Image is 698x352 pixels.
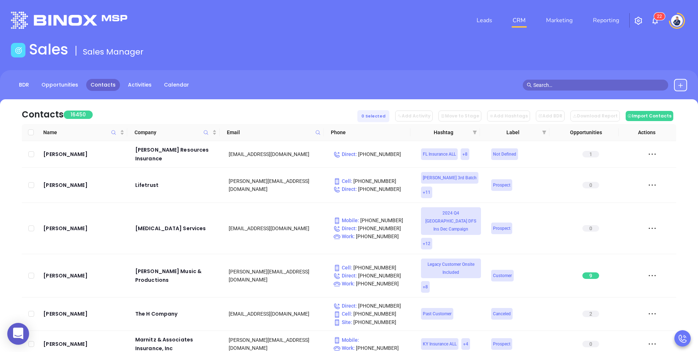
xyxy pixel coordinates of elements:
span: 1 [582,151,599,157]
div: [PERSON_NAME][EMAIL_ADDRESS][DOMAIN_NAME] [229,336,324,352]
a: Opportunities [37,79,83,91]
span: Work : [333,233,355,239]
span: [PERSON_NAME] 3rd Batch [423,174,477,182]
a: Calendar [160,79,193,91]
span: Prospect [493,340,510,348]
div: Contacts [22,108,64,121]
span: Legacy Customer Onsite Included [423,260,479,276]
p: [PHONE_NUMBER] [333,150,411,158]
p: [PHONE_NUMBER] [333,280,411,288]
span: Cell : [333,178,352,184]
span: Mobile : [333,337,359,343]
div: 0 Selected [357,110,389,122]
span: FL Insurance ALL [423,150,456,158]
a: [PERSON_NAME] [43,271,125,280]
a: [PERSON_NAME] Music & Productions [135,267,218,284]
p: [PHONE_NUMBER] [333,264,411,272]
div: [PERSON_NAME][EMAIL_ADDRESS][DOMAIN_NAME] [229,268,324,284]
span: 0 [582,182,599,188]
span: Cell : [333,311,352,317]
span: filter [473,130,477,135]
a: Activities [124,79,156,91]
span: 2024 Q4 [GEOGRAPHIC_DATA] DFS Ins Dec Campaign [423,209,479,233]
a: [PERSON_NAME] [43,309,125,318]
p: [PHONE_NUMBER] [333,310,411,318]
button: Add Activity [395,111,433,121]
span: Past Customer [423,310,452,318]
span: Not Defined [493,150,516,158]
img: logo [11,12,127,29]
a: [PERSON_NAME] [43,340,125,348]
th: Name [40,124,127,141]
span: filter [542,130,546,135]
span: + 4 [463,340,468,348]
span: Canceled [493,310,511,318]
span: Name [43,128,119,136]
a: [PERSON_NAME] [43,224,125,233]
button: Move to Stage [438,111,481,121]
a: [PERSON_NAME] Resources Insurance [135,145,218,163]
p: [PHONE_NUMBER] [333,224,411,232]
p: [PHONE_NUMBER] [333,272,411,280]
span: Direct : [333,151,357,157]
a: [MEDICAL_DATA] Services [135,224,218,233]
span: Email [227,128,312,136]
div: [EMAIL_ADDRESS][DOMAIN_NAME] [229,150,324,158]
span: 2 [659,14,662,19]
span: + 11 [423,188,430,196]
span: + 8 [423,283,428,291]
p: [PHONE_NUMBER] [333,302,411,310]
a: Marketing [543,13,575,28]
span: Hashtag [418,128,470,136]
span: Work : [333,345,355,351]
span: 0 [582,225,599,232]
button: Download Report [570,111,620,121]
p: [PHONE_NUMBER] [333,344,411,352]
a: Contacts [86,79,120,91]
div: [PERSON_NAME][EMAIL_ADDRESS][DOMAIN_NAME] [229,177,324,193]
span: KY Insurance ALL [423,340,457,348]
span: 9 [582,272,599,279]
span: Cell : [333,265,352,271]
a: Leads [474,13,495,28]
div: [EMAIL_ADDRESS][DOMAIN_NAME] [229,310,324,318]
sup: 22 [654,13,665,20]
span: Direct : [333,225,357,231]
input: Search… [533,81,664,89]
button: Import Contacts [626,111,673,121]
a: [PERSON_NAME] [43,181,125,189]
span: + 8 [462,150,468,158]
a: The H Company [135,309,218,318]
span: Direct : [333,303,357,309]
span: Mobile : [333,217,359,223]
div: [PERSON_NAME] [43,150,125,159]
span: 2 [582,311,599,317]
button: Add Hashtags [487,111,530,121]
span: Company [135,128,211,136]
span: 2 [657,14,659,19]
a: Lifetrust [135,181,218,189]
span: Prospect [493,181,510,189]
img: user [671,15,683,27]
th: Opportunities [549,124,619,141]
span: 16450 [64,111,93,119]
p: [PHONE_NUMBER] [333,318,411,326]
div: [EMAIL_ADDRESS][DOMAIN_NAME] [229,224,324,232]
th: Company [127,124,220,141]
span: filter [541,127,548,138]
a: CRM [510,13,529,28]
span: Direct : [333,273,357,279]
span: Label [487,128,539,136]
th: Phone [324,124,410,141]
span: Site : [333,319,352,325]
